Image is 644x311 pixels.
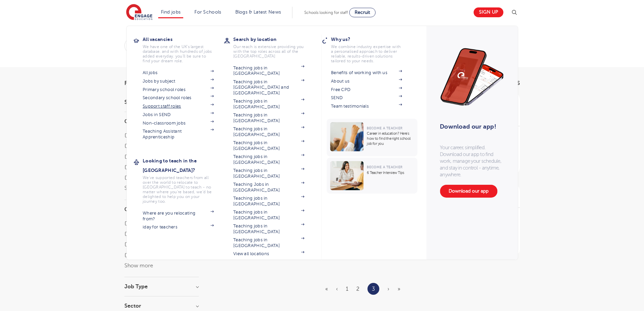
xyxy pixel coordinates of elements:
[327,119,419,156] a: Become a TeacherCareer in education? Here’s how to find the right school job for you
[143,35,224,63] a: All vacanciesWe have one of the UK's largest database. and with hundreds of jobs added everyday. ...
[143,112,214,117] a: Jobs in SEND
[398,286,400,292] span: »
[143,120,214,126] a: Non-classroom jobs
[233,112,304,124] a: Teaching jobs in [GEOGRAPHIC_DATA]
[233,237,304,248] a: Teaching jobs in [GEOGRAPHIC_DATA]
[233,251,304,257] a: View all locations
[124,81,145,86] span: Filters
[143,104,214,109] a: Support staff roles
[235,9,281,15] a: Blogs & Latest News
[233,35,314,44] h3: Search by location
[367,165,402,169] span: Become a Teacher
[331,35,412,44] h3: Why us?
[143,87,214,92] a: Primary school roles
[194,9,221,15] a: For Schools
[124,119,199,124] h3: County
[233,44,304,59] p: Our reach is extensive providing you with the top roles across all of the [GEOGRAPHIC_DATA]
[331,87,402,92] a: Free CPD
[143,224,214,230] a: iday for teachers
[331,70,402,75] a: Benefits of working with us
[367,126,402,130] span: Become a Teacher
[233,65,304,76] a: Teaching jobs in [GEOGRAPHIC_DATA]
[233,35,314,59] a: Search by locationOur reach is extensive providing you with the top roles across all of the [GEOG...
[367,131,414,146] p: Career in education? Here’s how to find the right school job for you
[372,285,375,293] a: 3
[233,168,304,179] a: Teaching jobs in [GEOGRAPHIC_DATA]
[440,144,504,178] p: Your career, simplified. Download our app to find work, manage your schedule, and stay in control...
[143,44,214,63] p: We have one of the UK's largest database. and with hundreds of jobs added everyday. you'll be sur...
[161,9,181,15] a: Find jobs
[143,79,214,84] a: Jobs by subject
[327,158,419,194] a: Become a Teacher6 Teacher Interview Tips
[233,223,304,235] a: Teaching jobs in [GEOGRAPHIC_DATA]
[143,70,214,75] a: All jobs
[143,156,224,204] a: Looking to teach in the [GEOGRAPHIC_DATA]?We've supported teachers from all over the world to rel...
[143,95,214,101] a: Secondary school roles
[331,104,402,109] a: Team testimonials
[331,44,402,63] p: We combine industry expertise with a personalised approach to deliver reliable, results-driven so...
[233,79,304,96] a: Teaching jobs in [GEOGRAPHIC_DATA] and [GEOGRAPHIC_DATA]
[143,35,224,44] h3: All vacancies
[143,156,224,175] h3: Looking to teach in the [GEOGRAPHIC_DATA]?
[143,175,214,204] p: We've supported teachers from all over the world to relocate to [GEOGRAPHIC_DATA] to teach - no m...
[124,185,153,191] button: Show more
[233,209,304,221] a: Teaching jobs in [GEOGRAPHIC_DATA]
[325,286,328,292] a: First
[124,284,199,289] h3: Job Type
[367,170,414,175] p: 6 Teacher Interview Tips
[233,196,304,207] a: Teaching jobs in [GEOGRAPHIC_DATA]
[233,126,304,137] a: Teaching jobs in [GEOGRAPHIC_DATA]
[440,119,501,134] h3: Download our app!
[356,286,359,292] a: 2
[124,99,199,105] h3: Start Date
[233,154,304,165] a: Teaching jobs in [GEOGRAPHIC_DATA]
[440,185,497,198] a: Download our app
[387,286,389,292] span: ›
[346,286,348,292] a: 1
[124,303,199,309] h3: Sector
[233,140,304,151] a: Teaching jobs in [GEOGRAPHIC_DATA]
[331,79,402,84] a: About us
[124,263,153,269] button: Show more
[304,10,348,15] span: Schools looking for staff
[336,286,338,292] a: Previous
[124,38,445,53] div: Submit
[233,182,304,193] a: Teaching Jobs in [GEOGRAPHIC_DATA]
[143,129,214,140] a: Teaching Assistant Apprenticeship
[331,35,412,63] a: Why us?We combine industry expertise with a personalised approach to deliver reliable, results-dr...
[355,10,370,15] span: Recruit
[349,8,376,17] a: Recruit
[126,4,152,21] img: Engage Education
[474,7,503,17] a: Sign up
[331,95,402,101] a: SEND
[124,207,199,212] h3: City
[233,98,304,110] a: Teaching jobs in [GEOGRAPHIC_DATA]
[143,210,214,222] a: Where are you relocating from?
